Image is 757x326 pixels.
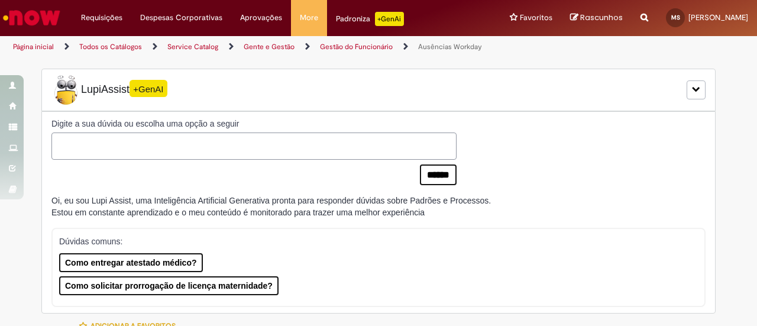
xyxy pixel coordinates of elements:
label: Digite a sua dúvida ou escolha uma opção a seguir [51,118,457,130]
a: Todos os Catálogos [79,42,142,51]
div: LupiLupiAssist+GenAI [41,69,716,111]
div: Oi, eu sou Lupi Assist, uma Inteligência Artificial Generativa pronta para responder dúvidas sobr... [51,195,491,218]
p: Dúvidas comuns: [59,235,689,247]
span: Aprovações [240,12,282,24]
span: Despesas Corporativas [140,12,222,24]
span: Rascunhos [580,12,623,23]
span: Requisições [81,12,122,24]
img: Lupi [51,75,81,105]
span: +GenAI [130,80,167,97]
span: Favoritos [520,12,552,24]
a: Service Catalog [167,42,218,51]
span: More [300,12,318,24]
p: +GenAi [375,12,404,26]
span: LupiAssist [51,75,167,105]
span: MS [671,14,680,21]
a: Ausências Workday [418,42,482,51]
span: [PERSON_NAME] [688,12,748,22]
a: Rascunhos [570,12,623,24]
ul: Trilhas de página [9,36,496,58]
button: Como solicitar prorrogação de licença maternidade? [59,276,279,295]
img: ServiceNow [1,6,62,30]
button: Como entregar atestado médico? [59,253,203,272]
div: Padroniza [336,12,404,26]
a: Gestão do Funcionário [320,42,393,51]
a: Gente e Gestão [244,42,295,51]
a: Página inicial [13,42,54,51]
